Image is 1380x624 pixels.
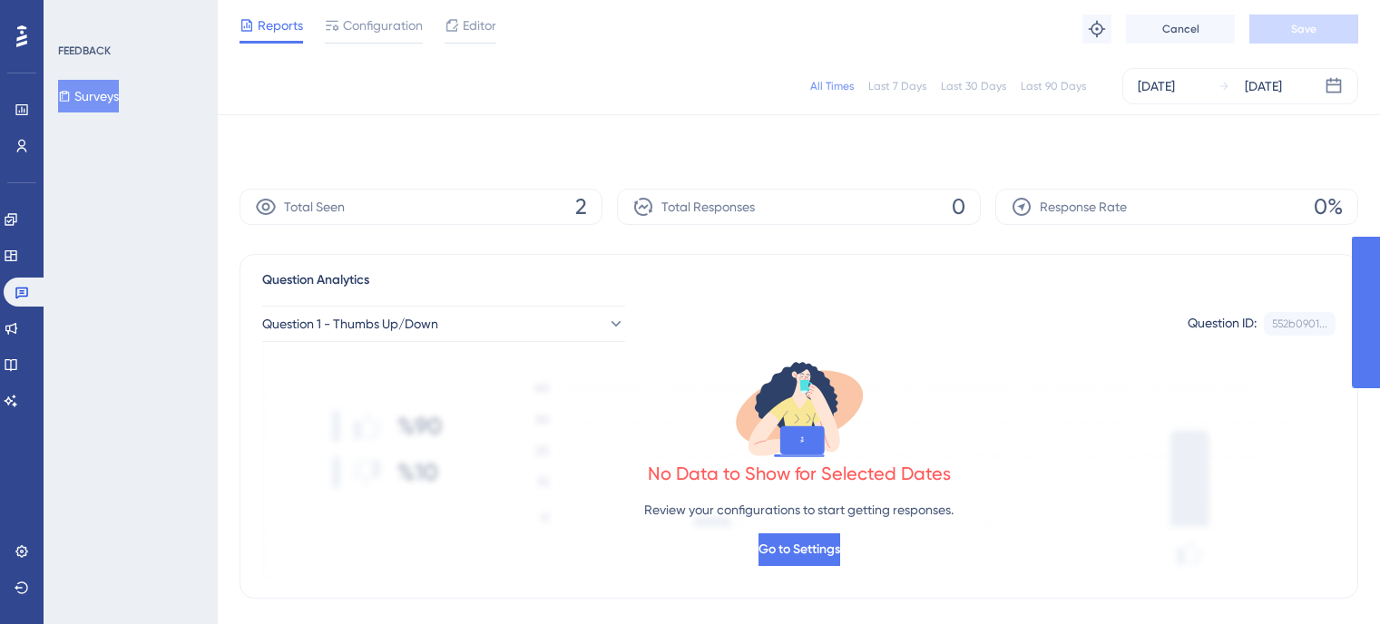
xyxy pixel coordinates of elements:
[258,15,303,36] span: Reports
[463,15,496,36] span: Editor
[343,15,423,36] span: Configuration
[868,79,926,93] div: Last 7 Days
[1188,312,1257,336] div: Question ID:
[1245,75,1282,97] div: [DATE]
[759,533,840,566] button: Go to Settings
[1249,15,1358,44] button: Save
[1162,22,1199,36] span: Cancel
[1040,196,1127,218] span: Response Rate
[1314,192,1343,221] span: 0%
[661,196,755,218] span: Total Responses
[262,313,438,335] span: Question 1 - Thumbs Up/Down
[58,80,119,112] button: Surveys
[810,79,854,93] div: All Times
[1138,75,1175,97] div: [DATE]
[759,539,840,561] span: Go to Settings
[262,269,369,291] span: Question Analytics
[644,499,954,521] p: Review your configurations to start getting responses.
[1291,22,1316,36] span: Save
[1126,15,1235,44] button: Cancel
[941,79,1006,93] div: Last 30 Days
[1304,552,1358,607] iframe: UserGuiding AI Assistant Launcher
[1021,79,1086,93] div: Last 90 Days
[58,44,111,58] div: FEEDBACK
[952,192,965,221] span: 0
[284,196,345,218] span: Total Seen
[575,192,587,221] span: 2
[262,306,625,342] button: Question 1 - Thumbs Up/Down
[648,461,951,486] div: No Data to Show for Selected Dates
[1272,317,1327,331] div: 552b0901...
